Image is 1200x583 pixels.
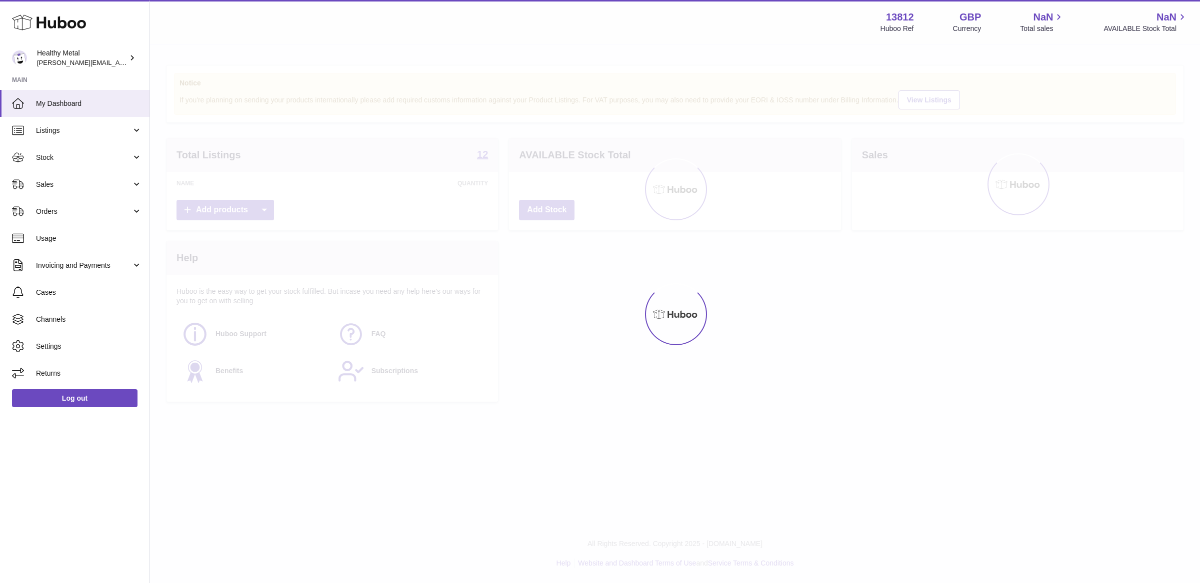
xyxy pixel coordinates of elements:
span: Settings [36,342,142,351]
span: AVAILABLE Stock Total [1103,24,1188,33]
span: [PERSON_NAME][EMAIL_ADDRESS][DOMAIN_NAME] [37,58,200,66]
span: NaN [1156,10,1176,24]
span: Invoicing and Payments [36,261,131,270]
span: Total sales [1020,24,1064,33]
a: NaN Total sales [1020,10,1064,33]
span: Usage [36,234,142,243]
span: NaN [1033,10,1053,24]
div: Healthy Metal [37,48,127,67]
img: jose@healthy-metal.com [12,50,27,65]
span: My Dashboard [36,99,142,108]
span: Cases [36,288,142,297]
span: Sales [36,180,131,189]
a: Log out [12,389,137,407]
span: Stock [36,153,131,162]
span: Returns [36,369,142,378]
a: NaN AVAILABLE Stock Total [1103,10,1188,33]
span: Channels [36,315,142,324]
div: Currency [953,24,981,33]
span: Listings [36,126,131,135]
span: Orders [36,207,131,216]
div: Huboo Ref [880,24,914,33]
strong: 13812 [886,10,914,24]
strong: GBP [959,10,981,24]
